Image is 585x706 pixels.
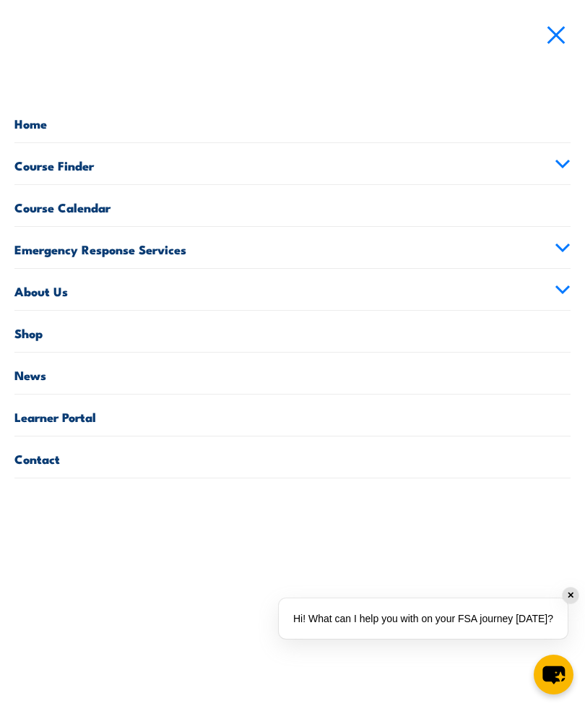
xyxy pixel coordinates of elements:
a: Course Finder [14,143,571,184]
a: Shop [14,311,571,352]
a: Course Calendar [14,185,571,226]
button: chat-button [534,655,573,694]
a: News [14,353,571,394]
a: Contact [14,436,571,478]
div: Hi! What can I help you with on your FSA journey [DATE]? [279,598,568,639]
a: Home [14,101,571,142]
div: ✕ [563,587,578,603]
a: Emergency Response Services [14,227,571,268]
a: Learner Portal [14,395,571,436]
a: About Us [14,269,571,310]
